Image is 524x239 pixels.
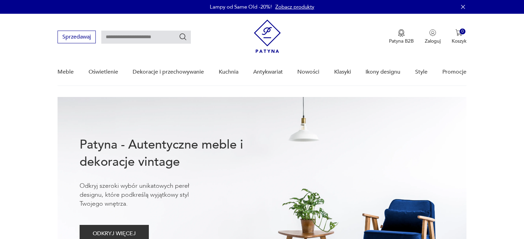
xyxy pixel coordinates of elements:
h1: Patyna - Autentyczne meble i dekoracje vintage [80,136,266,171]
button: 0Koszyk [452,29,466,44]
a: Ikony designu [366,59,400,85]
img: Patyna - sklep z meblami i dekoracjami vintage [254,20,281,53]
a: Dekoracje i przechowywanie [133,59,204,85]
button: Patyna B2B [389,29,414,44]
p: Odkryj szeroki wybór unikatowych pereł designu, które podkreślą wyjątkowy styl Twojego wnętrza. [80,182,210,208]
p: Patyna B2B [389,38,414,44]
a: Oświetlenie [89,59,118,85]
img: Ikona medalu [398,29,405,37]
a: Sprzedawaj [58,35,96,40]
a: Antykwariat [253,59,283,85]
img: Ikonka użytkownika [429,29,436,36]
a: Klasyki [334,59,351,85]
a: Ikona medaluPatyna B2B [389,29,414,44]
p: Zaloguj [425,38,441,44]
img: Ikona koszyka [455,29,462,36]
button: Szukaj [179,33,187,41]
a: Nowości [297,59,319,85]
p: Lampy od Same Old -20%! [210,3,272,10]
a: Zobacz produkty [275,3,314,10]
a: Promocje [442,59,466,85]
a: ODKRYJ WIĘCEJ [80,232,149,237]
button: Sprzedawaj [58,31,96,43]
a: Style [415,59,428,85]
button: Zaloguj [425,29,441,44]
a: Kuchnia [219,59,238,85]
p: Koszyk [452,38,466,44]
a: Meble [58,59,74,85]
div: 0 [460,29,465,34]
